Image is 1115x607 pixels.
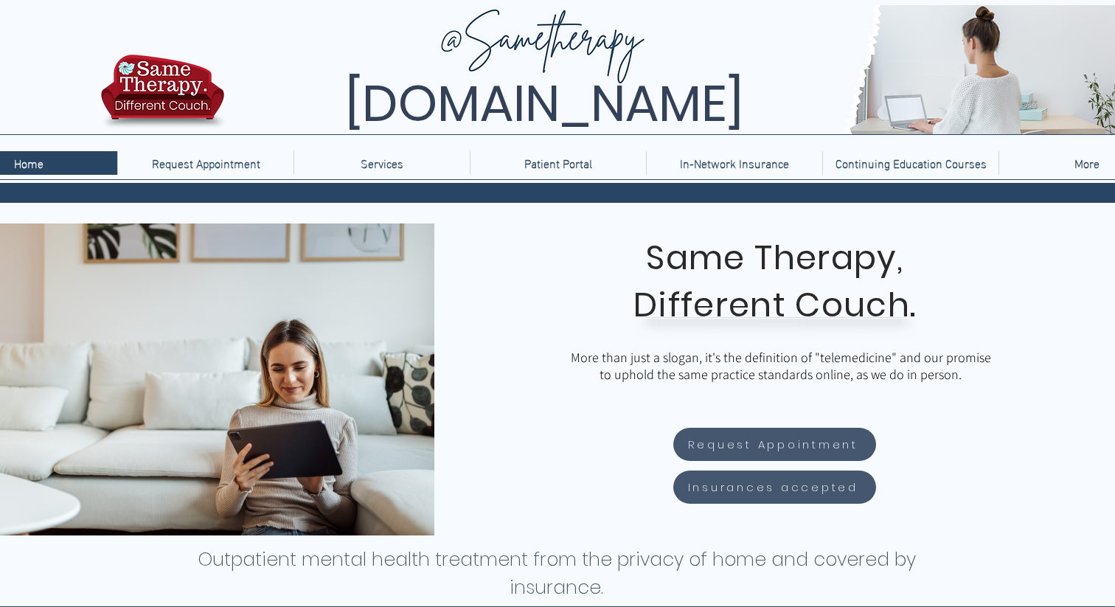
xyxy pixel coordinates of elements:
[673,428,876,461] a: Request Appointment
[293,151,470,175] div: Services
[470,151,646,175] a: Patient Portal
[688,436,858,453] span: Request Appointment
[688,479,858,496] span: Insurances accepted
[646,235,903,281] span: Same Therapy,
[1067,151,1107,175] p: More
[828,151,994,175] p: Continuing Education Courses
[7,151,51,175] p: Home
[353,151,411,175] p: Services
[117,151,293,175] a: Request Appointment
[145,151,268,175] p: Request Appointment
[822,151,998,175] a: Continuing Education Courses
[345,69,743,139] span: [DOMAIN_NAME]
[567,349,995,383] p: More than just a slogan, it's the definition of "telemedicine" and our promise to uphold the same...
[517,151,600,175] p: Patient Portal
[633,282,917,328] span: Different Couch.
[673,151,796,175] p: In-Network Insurance
[673,471,876,504] a: Insurances accepted
[196,546,917,602] h1: Outpatient mental health treatment from the privacy of home and covered by insurance.
[646,151,822,175] a: In-Network Insurance
[97,52,229,139] img: TBH.US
